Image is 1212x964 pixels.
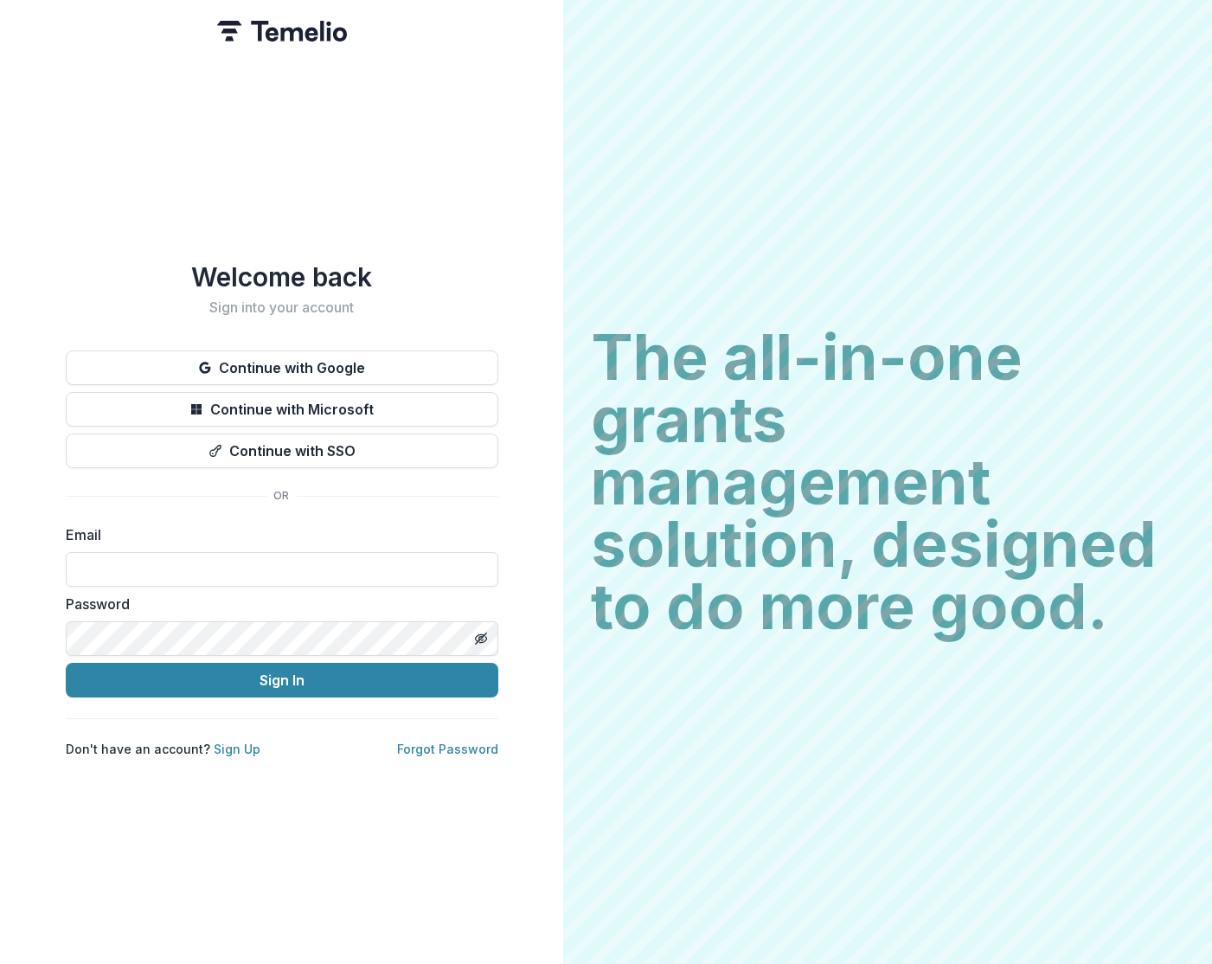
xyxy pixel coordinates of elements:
p: Don't have an account? [66,740,260,758]
button: Continue with Microsoft [66,392,498,427]
img: Temelio [217,21,347,42]
label: Password [66,594,488,614]
button: Continue with Google [66,350,498,385]
a: Sign Up [214,742,260,756]
button: Toggle password visibility [467,625,495,652]
h1: Welcome back [66,261,498,292]
button: Sign In [66,663,498,697]
h2: Sign into your account [66,299,498,316]
label: Email [66,524,488,545]
button: Continue with SSO [66,434,498,468]
a: Forgot Password [397,742,498,756]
